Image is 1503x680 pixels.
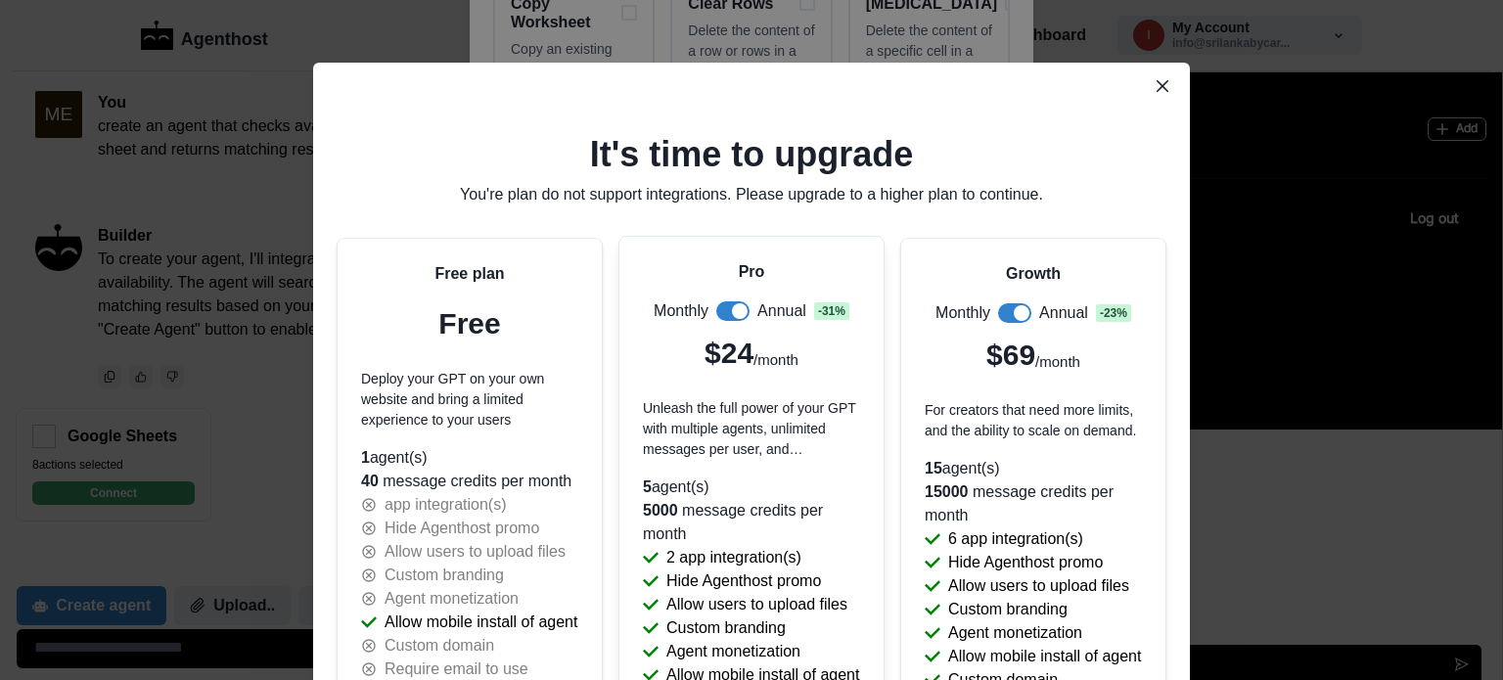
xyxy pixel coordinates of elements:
p: Custom branding [385,564,504,587]
p: Allow users to upload files [666,593,847,616]
p: Unleash the full power of your GPT with multiple agents, unlimited messages per user, and subscri... [643,398,860,460]
button: Clear chat [21,529,127,568]
p: message credits per month [925,480,1142,527]
p: You're plan do not support integrations. Please upgrade to a higher plan to continue. [337,183,1166,206]
p: Logged in as info@srila... [31,130,193,161]
p: Hide Agenthost promo [948,551,1103,574]
span: 40 [361,473,379,489]
h2: It's time to upgrade [337,133,1166,175]
button: Log out [721,130,794,161]
span: 5 [643,478,652,495]
a: terms [31,203,64,220]
p: No conversations yet. [16,77,809,98]
p: Free [438,301,500,345]
p: agent(s) [643,476,860,499]
p: Agent monetization [385,587,519,611]
span: 15000 [925,483,969,500]
span: 1 [361,449,370,466]
p: Agent monetization [948,621,1082,645]
a: privacy policy [71,203,150,220]
span: 15 [925,460,942,476]
p: Growth [1006,262,1061,286]
p: Hide Agenthost promo [385,517,539,540]
p: Deploy your GPT on your own website and bring a limited experience to your users [361,369,578,431]
p: /month [1035,351,1080,374]
span: - 23 % [1096,304,1131,322]
p: message credits per month [643,499,860,546]
p: agent(s) [925,457,1142,480]
p: Hide Agenthost promo [666,569,821,593]
p: app integration(s) [385,493,507,517]
p: Annual [757,299,806,323]
p: Allow mobile install of agent [948,645,1141,668]
button: Add [751,45,809,68]
p: Pro [739,260,765,284]
p: $24 [705,331,753,375]
span: - 31 % [814,302,849,320]
p: Custom domain [385,634,494,657]
p: Annual [1039,301,1088,325]
p: Free plan [434,262,504,286]
p: 2 app integration(s) [666,546,801,569]
p: agent(s) [361,446,578,470]
p: For creators that need more limits, and the ability to scale on demand. [925,400,1142,441]
p: 6 app integration(s) [948,527,1083,551]
span: 5000 [643,502,678,519]
p: Allow mobile install of agent [385,611,577,634]
p: Allow users to upload files [385,540,566,564]
button: Close [1147,70,1178,102]
p: Custom branding [666,616,786,640]
p: /month [753,349,798,372]
p: Conversations [16,43,138,69]
button: Send message [765,572,804,612]
p: Monthly [935,301,990,325]
p: Agent monetization [666,640,800,663]
p: $69 [986,333,1035,377]
p: Custom branding [948,598,1068,621]
p: Monthly [654,299,708,323]
p: message credits per month [361,470,578,493]
p: Allow users to upload files [948,574,1129,598]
